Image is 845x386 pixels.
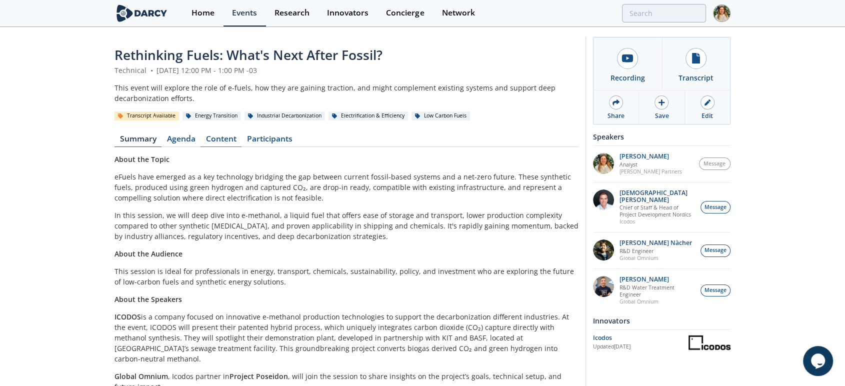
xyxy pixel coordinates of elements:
a: Edit [685,90,730,124]
a: Participants [241,135,297,147]
div: Speakers [593,128,730,145]
span: • [148,65,154,75]
img: Icodos [688,333,730,351]
a: Icodos Updated[DATE] Icodos [593,333,730,351]
a: Summary [114,135,161,147]
div: Innovators [327,9,368,17]
a: Content [200,135,241,147]
img: 4a11aebc-14ca-40a3-822d-77d56d21d208 [593,239,614,260]
div: Innovators [593,312,730,329]
img: 979cc8b1-f328-4a36-a373-5362e389a934 [593,189,614,210]
input: Advanced Search [622,4,706,22]
div: Edit [701,111,713,120]
div: Industrial Decarbonization [244,111,325,120]
span: Rethinking Fuels: What's Next After Fossil? [114,46,382,64]
strong: About the Topic [114,154,169,164]
div: Electrification & Efficiency [328,111,408,120]
img: Profile [713,4,730,22]
div: Transcript Available [114,111,179,120]
span: Message [704,203,726,211]
p: eFuels have emerged as a key technology bridging the gap between current fossil-based systems and... [114,171,578,203]
div: Home [191,9,214,17]
p: Global Omnium [619,254,692,261]
p: [PERSON_NAME] Nàcher [619,239,692,246]
div: Low Carbon Fuels [411,111,470,120]
div: Save [654,111,668,120]
iframe: chat widget [803,346,835,376]
button: Message [700,244,730,257]
a: Recording [593,37,662,90]
p: [PERSON_NAME] [619,276,695,283]
button: Message [700,284,730,297]
p: Chief of Staff & Head of Project Development Nordics [619,204,695,218]
strong: Project Poseidon [229,371,288,381]
div: Updated [DATE] [593,343,688,351]
div: Icodos [593,333,688,342]
div: Events [232,9,257,17]
div: Recording [610,72,645,83]
strong: About the Audience [114,249,182,258]
strong: About the Speakers [114,294,182,304]
p: Global Omnium [619,298,695,305]
p: [PERSON_NAME] Partners [619,168,682,175]
p: is a company focused on innovative e-methanol production technologies to support the decarbonizat... [114,311,578,364]
div: Energy Transition [182,111,241,120]
div: Research [274,9,309,17]
p: Analyst [619,161,682,168]
p: [PERSON_NAME] [619,153,682,160]
button: Message [699,157,731,170]
div: Transcript [678,72,713,83]
p: R&D Water Treatment Engineer [619,284,695,298]
img: logo-wide.svg [114,4,169,22]
div: Concierge [386,9,424,17]
div: Network [441,9,474,17]
img: fddc0511-1997-4ded-88a0-30228072d75f [593,153,614,174]
p: [DEMOGRAPHIC_DATA][PERSON_NAME] [619,189,695,203]
a: Agenda [161,135,200,147]
strong: ICODOS [114,312,141,321]
span: Message [703,160,725,168]
div: This event will explore the role of e-fuels, how they are gaining traction, and might complement ... [114,82,578,103]
p: Icodos [619,218,695,225]
strong: Global Omnium [114,371,168,381]
div: Share [607,111,624,120]
p: R&D Engineer [619,247,692,254]
p: In this session, we will deep dive into e-methanol, a liquid fuel that offers ease of storage and... [114,210,578,241]
button: Message [700,201,730,213]
span: Message [704,246,726,254]
a: Transcript [662,37,730,90]
div: Technical [DATE] 12:00 PM - 1:00 PM -03 [114,65,578,75]
span: Message [704,286,726,294]
img: e6bb9d2c-d9e9-4154-b299-07505a9ba249 [593,276,614,297]
p: This session is ideal for professionals in energy, transport, chemicals, sustainability, policy, ... [114,266,578,287]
